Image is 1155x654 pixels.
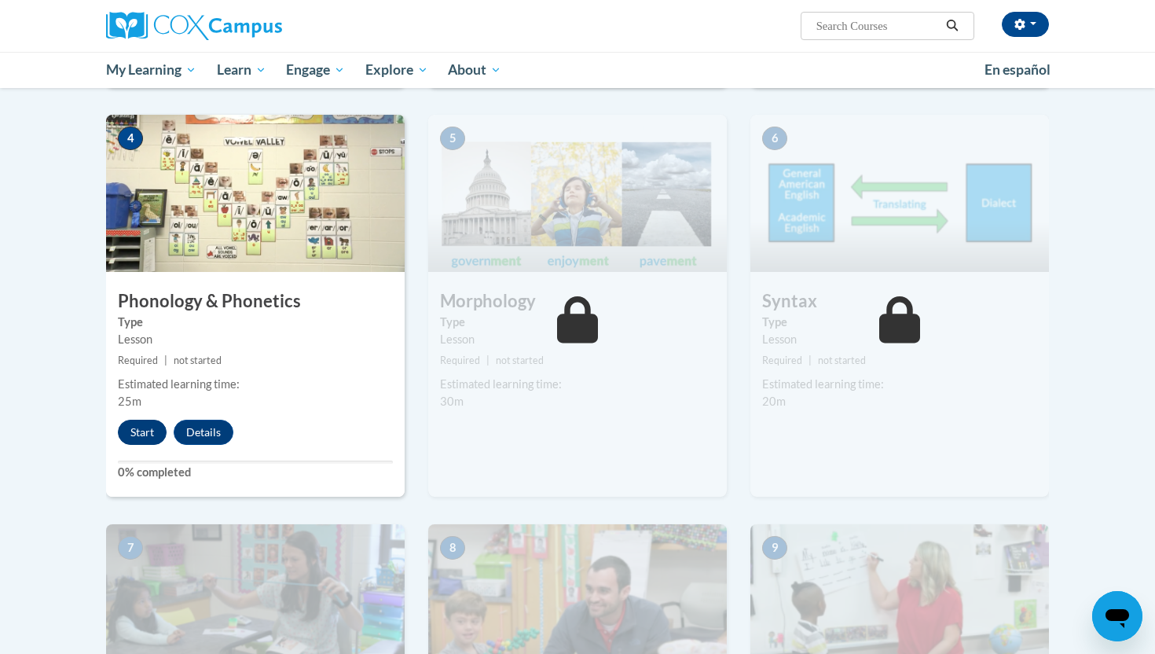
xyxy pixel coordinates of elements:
img: Cox Campus [106,12,282,40]
a: Explore [355,52,438,88]
iframe: Button to launch messaging window [1092,591,1142,641]
span: not started [174,355,222,366]
div: Estimated learning time: [762,376,1037,393]
span: 30m [440,395,464,408]
button: Account Settings [1002,12,1049,37]
label: Type [762,314,1037,331]
span: 4 [118,127,143,150]
input: Search Courses [815,17,940,35]
span: Explore [365,61,428,79]
img: Course Image [428,115,727,272]
h3: Phonology & Phonetics [106,289,405,314]
a: Engage [276,52,355,88]
span: 20m [762,395,786,408]
span: | [808,355,812,366]
span: Required [440,355,480,366]
span: 8 [440,536,465,560]
button: Details [174,420,233,445]
span: 9 [762,536,787,560]
a: Learn [207,52,277,88]
img: Course Image [750,115,1049,272]
span: Learn [217,61,266,79]
span: not started [818,355,866,366]
span: 5 [440,127,465,150]
a: En español [974,53,1061,86]
span: My Learning [106,61,196,79]
span: Engage [286,61,345,79]
span: About [448,61,501,79]
button: Search [940,17,964,35]
div: Estimated learning time: [118,376,393,393]
a: My Learning [96,52,207,88]
label: Type [118,314,393,331]
span: 6 [762,127,787,150]
div: Estimated learning time: [440,376,715,393]
label: 0% completed [118,464,393,481]
span: Required [762,355,802,366]
span: not started [496,355,544,366]
a: About [438,52,512,88]
span: | [486,355,489,366]
a: Cox Campus [106,12,405,40]
h3: Syntax [750,289,1049,314]
span: En español [984,61,1050,78]
span: 25m [118,395,141,408]
h3: Morphology [428,289,727,314]
div: Lesson [762,331,1037,348]
div: Lesson [118,331,393,348]
img: Course Image [106,115,405,272]
label: Type [440,314,715,331]
span: 7 [118,536,143,560]
span: | [164,355,167,366]
div: Lesson [440,331,715,348]
div: Main menu [82,52,1072,88]
span: Required [118,355,158,366]
button: Start [118,420,167,445]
